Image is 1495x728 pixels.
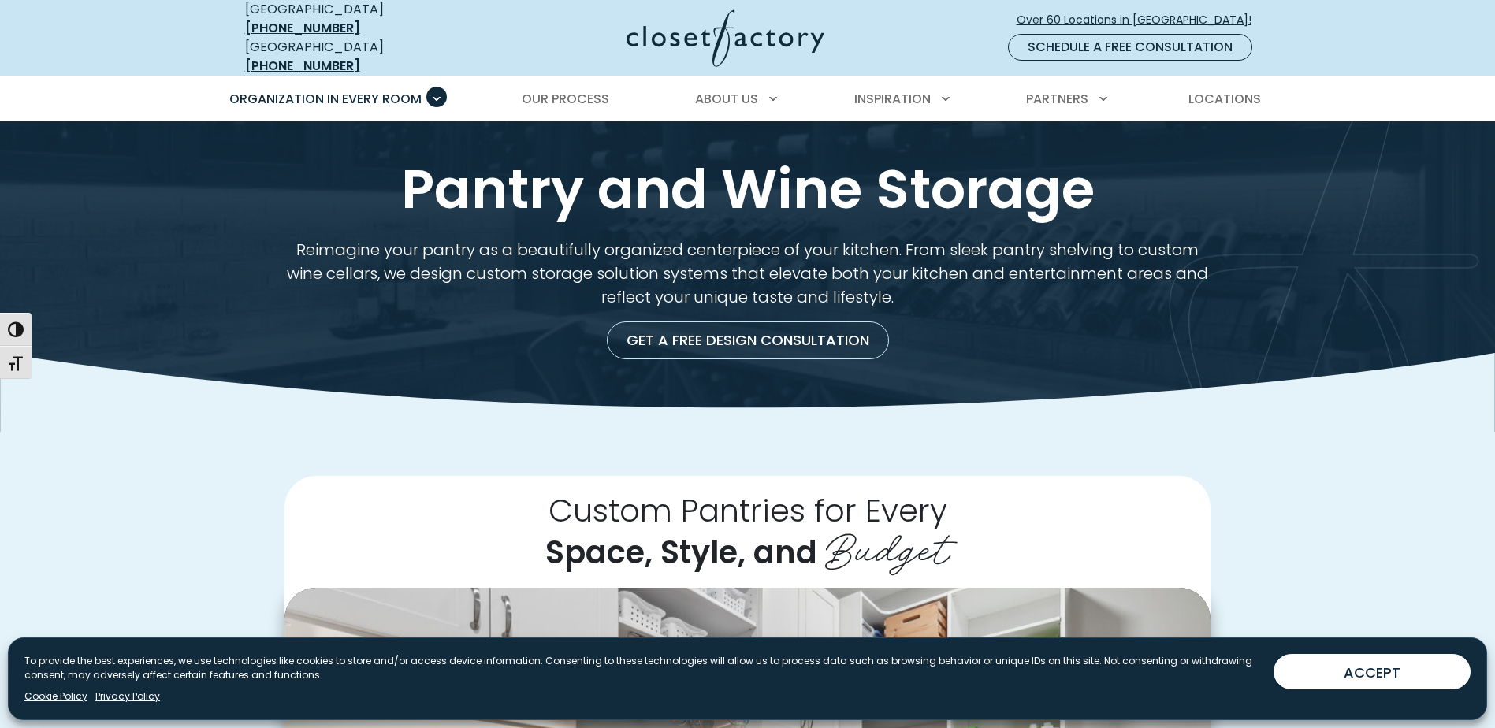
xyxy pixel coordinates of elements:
[1188,90,1261,108] span: Locations
[1016,6,1265,34] a: Over 60 Locations in [GEOGRAPHIC_DATA]!
[627,9,824,67] img: Closet Factory Logo
[242,159,1254,219] h1: Pantry and Wine Storage
[549,488,947,533] span: Custom Pantries for Every
[1026,90,1088,108] span: Partners
[854,90,931,108] span: Inspiration
[245,19,360,37] a: [PHONE_NUMBER]
[229,90,422,108] span: Organization in Every Room
[522,90,609,108] span: Our Process
[245,38,474,76] div: [GEOGRAPHIC_DATA]
[95,689,160,704] a: Privacy Policy
[218,77,1277,121] nav: Primary Menu
[24,654,1261,682] p: To provide the best experiences, we use technologies like cookies to store and/or access device i...
[1008,34,1252,61] a: Schedule a Free Consultation
[695,90,758,108] span: About Us
[607,321,889,359] a: Get a Free Design Consultation
[545,530,817,574] span: Space, Style, and
[1017,12,1264,28] span: Over 60 Locations in [GEOGRAPHIC_DATA]!
[284,238,1211,309] p: Reimagine your pantry as a beautifully organized centerpiece of your kitchen. From sleek pantry s...
[1274,654,1471,689] button: ACCEPT
[245,57,360,75] a: [PHONE_NUMBER]
[825,514,950,577] span: Budget
[24,689,87,704] a: Cookie Policy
